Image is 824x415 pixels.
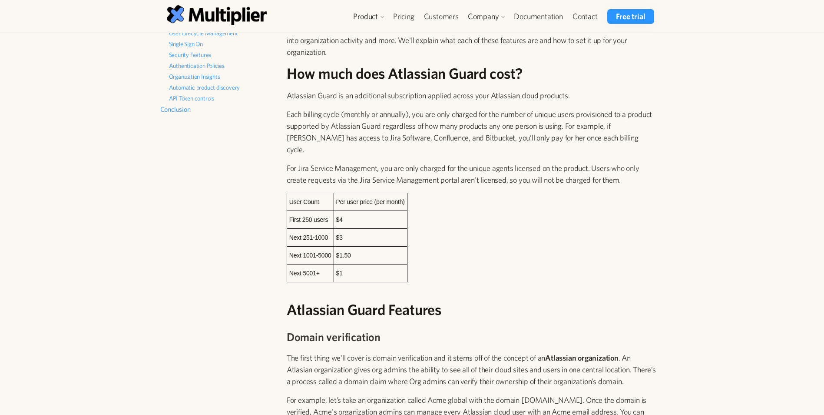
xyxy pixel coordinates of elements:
[334,211,407,228] td: $4
[169,72,278,83] a: Organization Insights
[169,94,278,105] a: API Token controls
[287,65,658,83] h2: How much does Atlassian Guard cost?
[607,9,654,24] a: Free trial
[287,301,658,319] h2: Atlassian Guard Features
[287,352,658,387] p: The first thing we'll cover is domain verification and it stems off of the concept of an . An Atl...
[463,9,510,24] div: Company
[289,252,331,259] span: Next 1001-5000
[336,234,343,241] span: $3
[334,264,407,282] td: $1
[289,198,319,205] span: User Count
[169,83,278,94] a: Automatic product discovery
[289,270,320,277] span: Next 5001+
[336,198,405,205] span: Per user price (per month)
[289,234,328,241] span: Next 251-1000
[287,211,334,228] td: First 250 users
[160,105,278,116] a: Conclusion
[287,90,658,101] p: Atlassian Guard is an additional subscription applied across your Atlassian cloud products.
[287,329,658,345] h3: Domain verification
[509,9,567,24] a: Documentation
[388,9,419,24] a: Pricing
[353,11,378,22] div: Product
[468,11,499,22] div: Company
[169,61,278,72] a: Authentication Policies
[169,29,278,40] a: User Lifecycle Management
[419,9,463,24] a: Customers
[568,9,602,24] a: Contact
[287,162,658,186] p: For Jira Service Management, you are only charged for the unique agents licensed on the product. ...
[169,50,278,61] a: Security Features
[334,246,407,264] td: $1.50
[169,40,278,50] a: Single Sign On
[287,282,658,294] p: ‍
[349,9,388,24] div: Product
[287,108,658,155] p: Each billing cycle (monthly or annually), you are only charged for the number of unique users pro...
[545,353,619,362] strong: Atlassian organization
